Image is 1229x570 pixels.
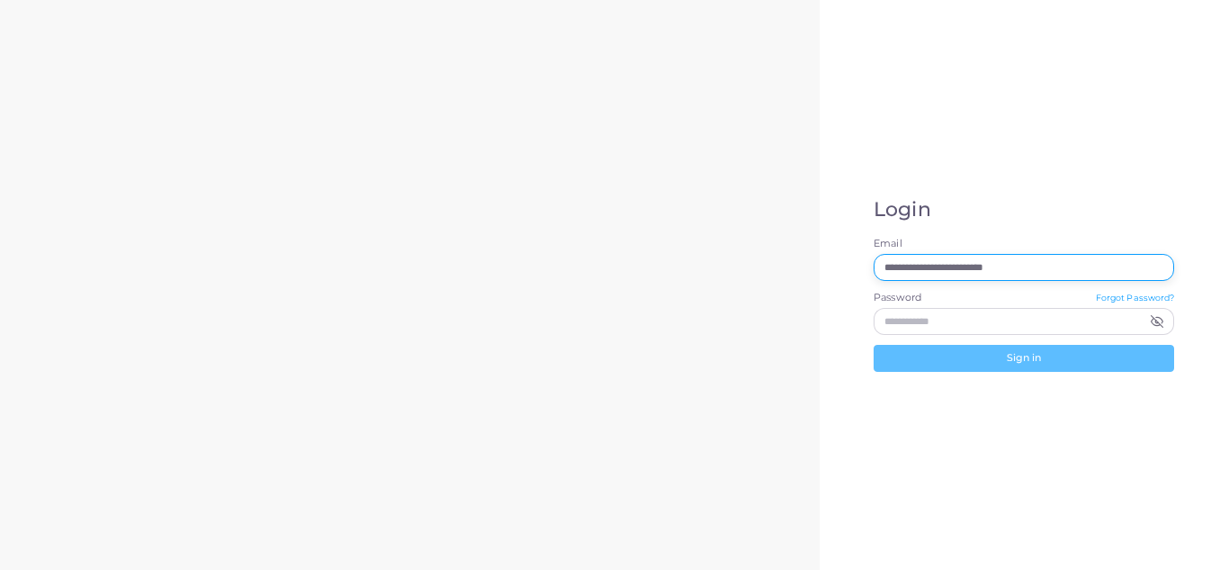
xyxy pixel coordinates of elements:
[1096,291,1175,308] a: Forgot Password?
[874,198,1174,222] h1: Login
[874,237,1174,251] label: Email
[874,291,921,305] label: Password
[1096,293,1175,303] small: Forgot Password?
[874,345,1174,372] button: Sign in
